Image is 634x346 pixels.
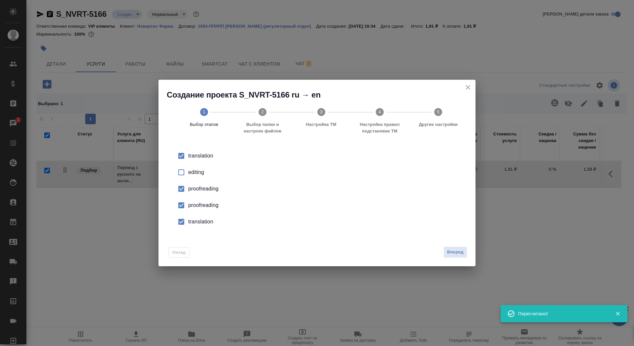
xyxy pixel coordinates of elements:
div: Пересчитано! [518,310,605,317]
span: Выбор папки и настроек файлов [236,121,289,134]
span: Настройка правил подстановки TM [353,121,406,134]
button: Вперед [443,246,467,258]
div: translation [188,152,460,160]
div: translation [188,218,460,226]
button: Закрыть [611,311,624,317]
text: 3 [320,109,322,114]
text: 2 [261,109,264,114]
h2: Создание проекта S_NVRT-5166 ru → en [167,90,475,100]
div: proofreading [188,201,460,209]
span: Вперед [447,248,464,256]
span: Выбор этапов [177,121,230,128]
text: 5 [437,109,440,114]
div: proofreading [188,185,460,193]
text: 4 [378,109,381,114]
div: editing [188,168,460,176]
button: close [463,82,473,92]
span: Другие настройки [412,121,465,128]
span: Настройка ТМ [295,121,348,128]
text: 1 [203,109,205,114]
